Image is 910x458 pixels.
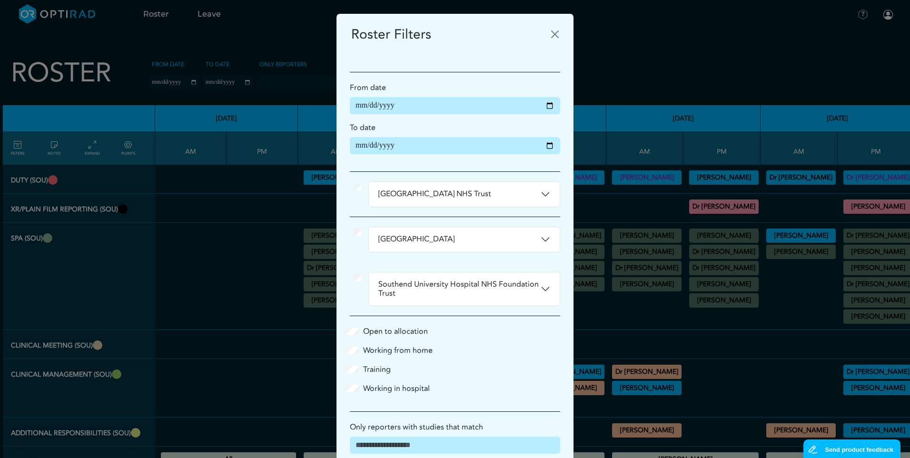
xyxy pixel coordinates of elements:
[547,27,563,42] button: Close
[350,421,483,433] label: Only reporters with studies that match
[363,326,428,337] label: Open to allocation
[351,24,431,44] h5: Roster Filters
[350,82,386,93] label: From date
[363,345,433,356] label: Working from home
[363,383,430,394] label: Working in hospital
[369,272,560,306] button: Southend University Hospital NHS Foundation Trust
[350,122,376,133] label: To date
[369,182,560,207] button: [GEOGRAPHIC_DATA] NHS Trust
[363,364,391,375] label: Training
[369,227,560,252] button: [GEOGRAPHIC_DATA]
